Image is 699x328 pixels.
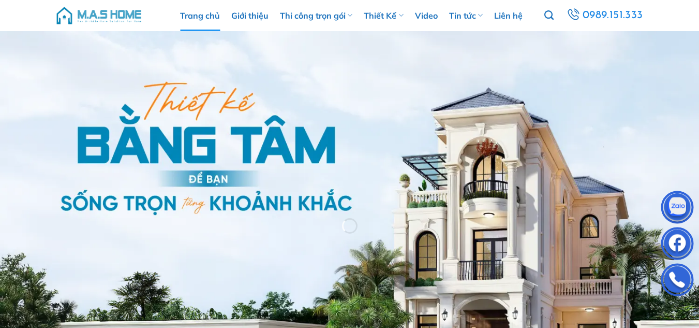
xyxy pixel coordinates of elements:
[662,193,693,224] img: Zalo
[662,230,693,261] img: Facebook
[565,6,644,25] a: 0989.151.333
[662,266,693,297] img: Phone
[583,7,643,24] span: 0989.151.333
[544,5,554,26] a: Tìm kiếm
